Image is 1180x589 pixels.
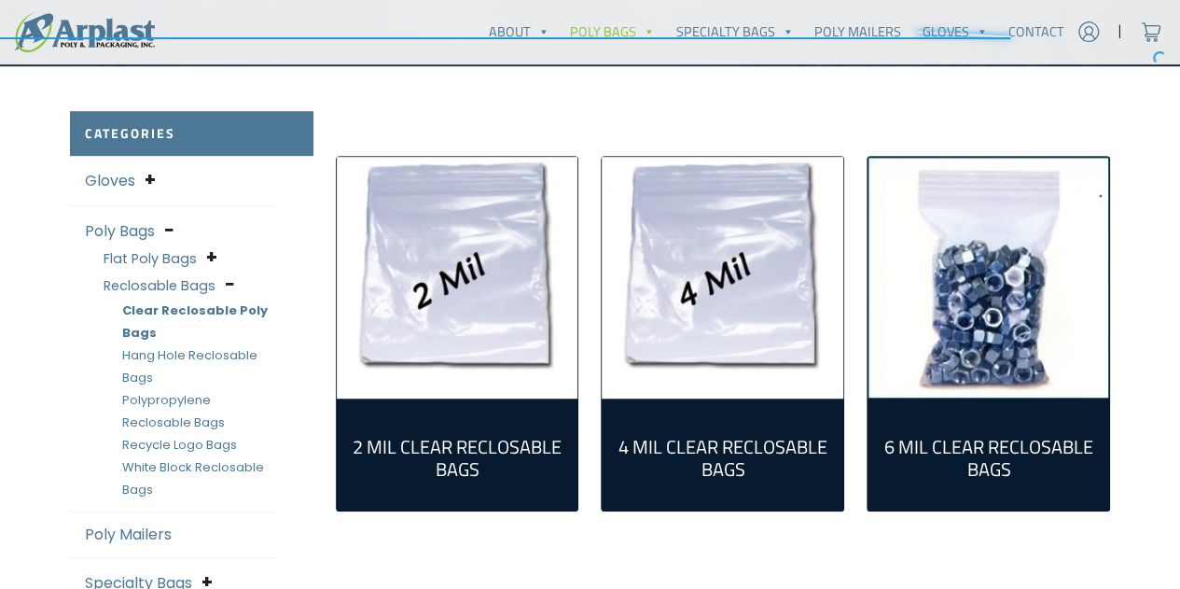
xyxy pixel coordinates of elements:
a: Poly Bags [85,220,155,242]
a: Flat Poly Bags [104,249,197,268]
a: About [479,13,560,50]
img: logo_orange.svg [30,30,45,45]
a: Hang Hole Reclosable Bags [122,346,257,386]
a: Visit product category 2 Mil Clear Reclosable Bags [352,414,563,496]
img: 4 Mil Clear Reclosable Bags [602,157,843,399]
a: Gloves [911,13,997,50]
a: Polypropylene Reclosable Bags [122,391,225,431]
div: Domain: [DOMAIN_NAME] [49,49,205,63]
a: Visit product category 4 Mil Clear Reclosable Bags [602,157,843,399]
a: Gloves [85,170,135,191]
div: Keywords by Traffic [206,110,314,122]
h2: 4 Mil Clear Reclosable Bags [617,436,828,481]
div: v 4.0.25 [52,30,91,45]
h2: Categories [70,111,313,157]
a: Visit product category 6 Mil Clear Reclosable Bags [868,157,1109,399]
span: | [1118,21,1122,43]
img: logo [15,12,155,52]
a: Clear Reclosable Poly Bags [122,302,268,342]
a: Contact [998,13,1075,50]
img: tab_domain_overview_orange.svg [50,108,65,123]
a: Recycle Logo Bags [122,436,237,454]
a: Poly Mailers [804,13,911,50]
a: Specialty Bags [666,13,804,50]
h2: 2 Mil Clear Reclosable Bags [352,436,563,481]
a: Poly Bags [560,13,665,50]
img: tab_keywords_by_traffic_grey.svg [186,108,201,123]
a: Reclosable Bags [104,276,215,295]
a: Visit product category 4 Mil Clear Reclosable Bags [617,414,828,496]
a: Visit product category 2 Mil Clear Reclosable Bags [337,157,578,399]
img: website_grey.svg [30,49,45,63]
div: Domain Overview [71,110,167,122]
a: Poly Mailers [85,524,172,545]
a: White Block Reclosable Bags [122,458,264,498]
a: Visit product category 6 Mil Clear Reclosable Bags [882,414,1094,496]
img: 2 Mil Clear Reclosable Bags [337,157,578,399]
img: 6 Mil Clear Reclosable Bags [868,157,1109,399]
h2: 6 Mil Clear Reclosable Bags [882,436,1094,481]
